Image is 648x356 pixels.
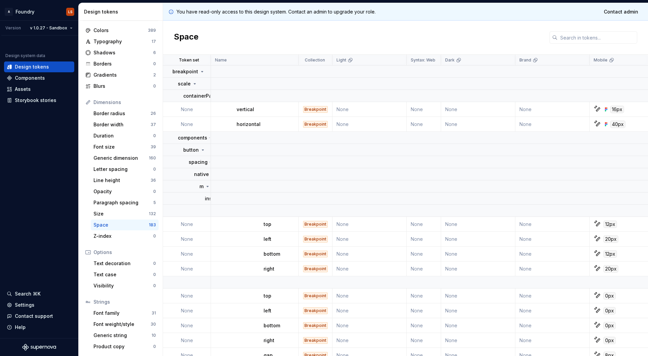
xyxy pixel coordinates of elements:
div: 0 [153,344,156,349]
p: Collection [305,57,325,63]
td: None [407,217,441,232]
div: Font family [93,310,152,316]
td: None [332,102,407,117]
div: Z-index [93,233,153,239]
a: Storybook stories [4,95,74,106]
div: Gradients [93,72,153,78]
div: 0 [153,283,156,288]
a: Components [4,73,74,83]
td: None [441,303,515,318]
td: None [163,303,211,318]
div: Text decoration [93,260,153,267]
a: Letter spacing0 [91,164,159,175]
p: m [199,183,204,190]
a: Paragraph spacing5 [91,197,159,208]
td: None [407,247,441,261]
p: Dark [445,57,455,63]
td: None [515,102,590,117]
div: 5 [153,200,156,205]
a: Generic string10 [91,330,159,341]
div: Breakpoint [303,307,328,314]
td: None [163,217,211,232]
p: top [264,221,271,228]
p: spacing [189,159,208,166]
td: None [441,318,515,333]
p: You have read-only access to this design system. Contact an admin to upgrade your role. [177,8,376,15]
div: Components [15,75,45,81]
a: Font weight/style30 [91,319,159,330]
div: 16px [610,106,624,113]
div: Contact support [15,313,53,320]
div: 0 [153,233,156,239]
p: Name [215,57,227,63]
a: Product copy0 [91,341,159,352]
div: Foundry [16,8,34,15]
div: 10 [152,333,156,338]
div: 0px [603,307,616,314]
p: bottom [264,251,280,257]
td: None [332,303,407,318]
a: Space183 [91,220,159,230]
div: 2 [153,72,156,78]
p: Light [336,57,346,63]
div: Visibility [93,282,153,289]
p: Mobile [594,57,607,63]
td: None [163,288,211,303]
td: None [515,217,590,232]
a: Assets [4,84,74,95]
div: Breakpoint [303,251,328,257]
div: 40px [610,121,625,128]
h2: Space [174,31,198,44]
div: Design tokens [15,63,49,70]
div: 30 [151,322,156,327]
div: Breakpoint [303,322,328,329]
a: Text decoration0 [91,258,159,269]
p: Syntax: Web [411,57,435,63]
td: None [441,247,515,261]
div: Help [15,324,26,331]
div: 160 [149,155,156,161]
div: 0 [153,133,156,138]
a: Font size39 [91,142,159,152]
p: scale [178,80,191,87]
td: None [163,247,211,261]
button: Contact support [4,311,74,322]
div: Breakpoint [303,236,328,243]
div: Assets [15,86,31,93]
a: Generic dimension160 [91,153,159,163]
td: None [332,318,407,333]
div: Size [93,210,149,217]
div: 0px [603,292,616,300]
td: None [163,102,211,117]
div: 132 [149,211,156,217]
div: Product copy [93,343,153,350]
div: 0 [153,83,156,89]
a: Text case0 [91,269,159,280]
td: None [163,318,211,333]
div: Breakpoint [303,221,328,228]
td: None [163,333,211,348]
p: Brand [519,57,531,63]
div: Colors [93,27,148,34]
div: Dimensions [93,99,156,106]
a: Duration0 [91,130,159,141]
div: 389 [148,28,156,33]
svg: Supernova Logo [22,344,56,351]
td: None [441,288,515,303]
a: Visibility0 [91,280,159,291]
div: Design tokens [84,8,160,15]
a: Design tokens [4,61,74,72]
p: left [264,236,271,243]
div: Generic string [93,332,152,339]
div: Breakpoint [303,293,328,299]
div: 20px [603,265,618,273]
td: None [515,247,590,261]
td: None [441,232,515,247]
button: AFoundryLS [1,4,77,19]
td: None [441,261,515,276]
td: None [332,288,407,303]
a: Line height36 [91,175,159,186]
td: None [515,333,590,348]
td: None [407,261,441,276]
